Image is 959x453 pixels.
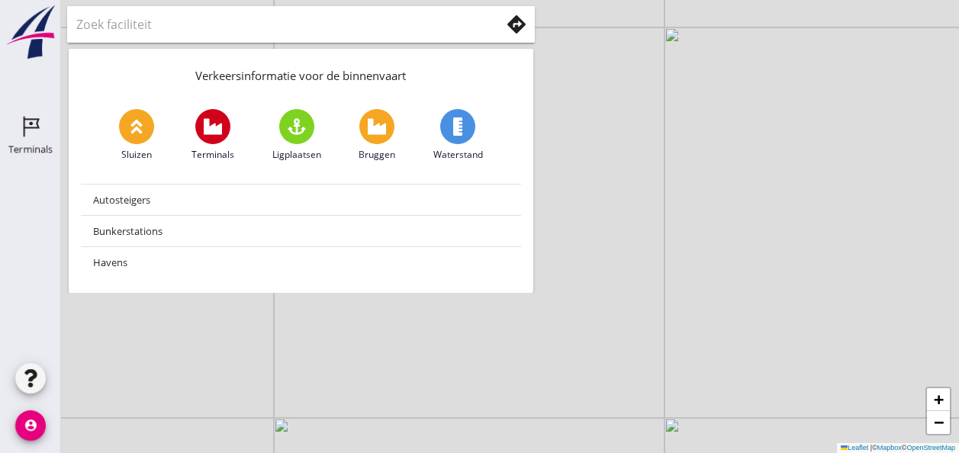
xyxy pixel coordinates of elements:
[359,148,395,162] span: Bruggen
[272,148,321,162] span: Ligplaatsen
[76,12,479,37] input: Zoek faciliteit
[359,109,395,162] a: Bruggen
[93,253,509,271] div: Havens
[934,390,944,409] span: +
[906,444,955,451] a: OpenStreetMap
[433,148,483,162] span: Waterstand
[119,109,154,162] a: Sluizen
[433,109,483,162] a: Waterstand
[15,410,46,441] i: account_circle
[69,49,533,97] div: Verkeersinformatie voor de binnenvaart
[93,191,509,209] div: Autosteigers
[877,444,902,451] a: Mapbox
[927,411,950,434] a: Zoom out
[272,109,321,162] a: Ligplaatsen
[191,109,234,162] a: Terminals
[3,4,58,60] img: logo-small.a267ee39.svg
[837,443,959,453] div: © ©
[841,444,868,451] a: Leaflet
[191,148,234,162] span: Terminals
[93,222,509,240] div: Bunkerstations
[8,144,53,154] div: Terminals
[121,148,152,162] span: Sluizen
[871,444,872,451] span: |
[934,413,944,432] span: −
[927,388,950,411] a: Zoom in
